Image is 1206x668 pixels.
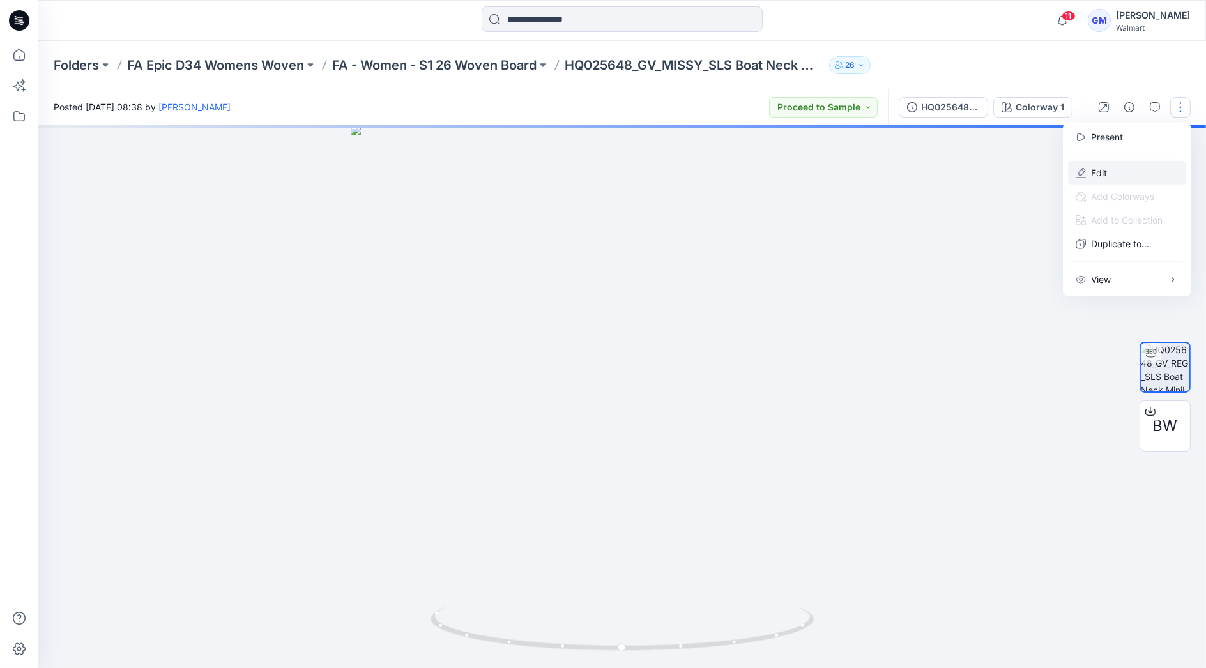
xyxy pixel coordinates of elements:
div: GM [1088,9,1111,32]
img: HQ025648_GV_REG_SLS Boat Neck MiniI Dress [1141,343,1189,391]
p: View [1091,273,1111,286]
a: FA - Women - S1 26 Woven Board [332,56,537,74]
button: 26 [829,56,871,74]
button: HQ025648_GV_MISSY_SLS Boat Neck Mini Dress [899,97,988,118]
div: [PERSON_NAME] [1116,8,1190,23]
a: Edit [1091,166,1107,179]
div: Colorway 1 [1016,100,1064,114]
button: Colorway 1 [993,97,1072,118]
div: Walmart [1116,23,1190,33]
a: Present [1091,130,1123,144]
span: Posted [DATE] 08:38 by [54,100,231,114]
p: 26 [845,58,855,72]
a: [PERSON_NAME] [158,102,231,112]
span: BW [1153,414,1178,437]
div: HQ025648_GV_MISSY_SLS Boat Neck Mini Dress [921,100,980,114]
p: Duplicate to... [1091,237,1149,250]
span: 11 [1062,11,1076,21]
button: Details [1119,97,1140,118]
a: FA Epic D34 Womens Woven [127,56,304,74]
a: Folders [54,56,99,74]
p: HQ025648_GV_MISSY_SLS Boat Neck Mini Dress [565,56,824,74]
